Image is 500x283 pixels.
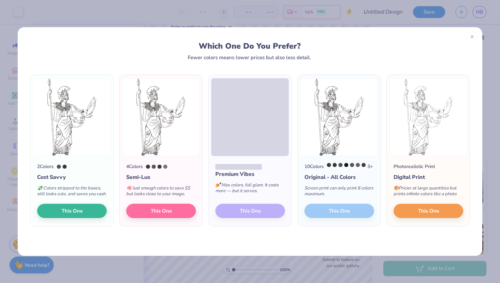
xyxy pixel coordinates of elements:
[389,78,467,156] img: Photorealistic preview
[215,170,285,178] div: Premium Vibes
[356,163,360,167] div: Cool Gray 10 C
[362,163,366,167] div: 7448 C
[394,181,463,204] div: Pricier at large quantities but prints infinite colors like a photo
[126,163,143,170] div: 4 Colors
[304,163,324,170] div: 10 Colors
[344,163,348,167] div: Black 6 C
[33,78,111,156] img: 2 color option
[37,181,107,204] div: Colors stripped to the basics, still looks cute, and saves you cash.
[157,165,162,169] div: 439 C
[126,181,196,204] div: Just enough colors to save $$ but looks close to your image.
[57,165,61,169] div: Cool Gray 11 C
[300,78,378,156] img: 10 color option
[63,165,67,169] div: Black 7 C
[126,173,196,181] div: Semi-Lux
[126,185,132,191] span: 🧠
[37,173,107,181] div: Cost Savvy
[418,207,439,215] span: This One
[37,163,54,170] div: 2 Colors
[327,163,373,170] div: 3 +
[350,163,354,167] div: Cool Gray 11 C
[333,163,337,167] div: Black 7 C
[126,204,196,218] button: This One
[394,204,463,218] button: This One
[215,182,221,188] span: 💅
[338,163,343,167] div: 7540 C
[122,78,200,156] img: 4 color option
[62,207,83,215] span: This One
[394,173,463,181] div: Digital Print
[163,165,167,169] div: Cool Gray 9 C
[37,185,43,191] span: 💸
[304,181,374,204] div: Screen print can only print 8 colors maximum.
[394,163,435,170] div: Photorealistic Print
[327,163,331,167] div: 439 C
[215,178,285,201] div: Max colors, full glam. It costs more — but it serves.
[152,165,156,169] div: Cool Gray 11 C
[304,173,374,181] div: Original - All Colors
[151,207,172,215] span: This One
[37,204,107,218] button: This One
[36,41,463,51] div: Which One Do You Prefer?
[188,55,311,60] div: Fewer colors means lower prices but also less detail.
[394,185,399,191] span: 🎨
[146,165,150,169] div: Black 7 C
